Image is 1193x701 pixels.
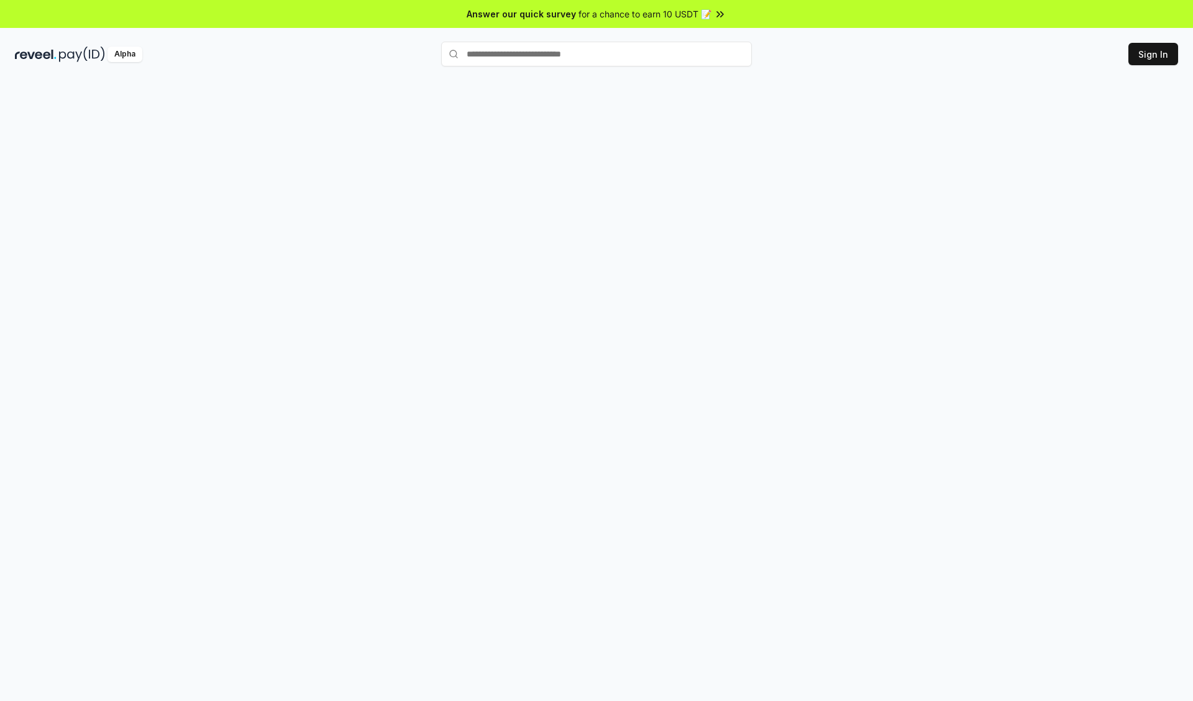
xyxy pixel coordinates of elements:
div: Alpha [107,47,142,62]
span: Answer our quick survey [467,7,576,20]
img: pay_id [59,47,105,62]
img: reveel_dark [15,47,57,62]
span: for a chance to earn 10 USDT 📝 [578,7,711,20]
button: Sign In [1128,43,1178,65]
